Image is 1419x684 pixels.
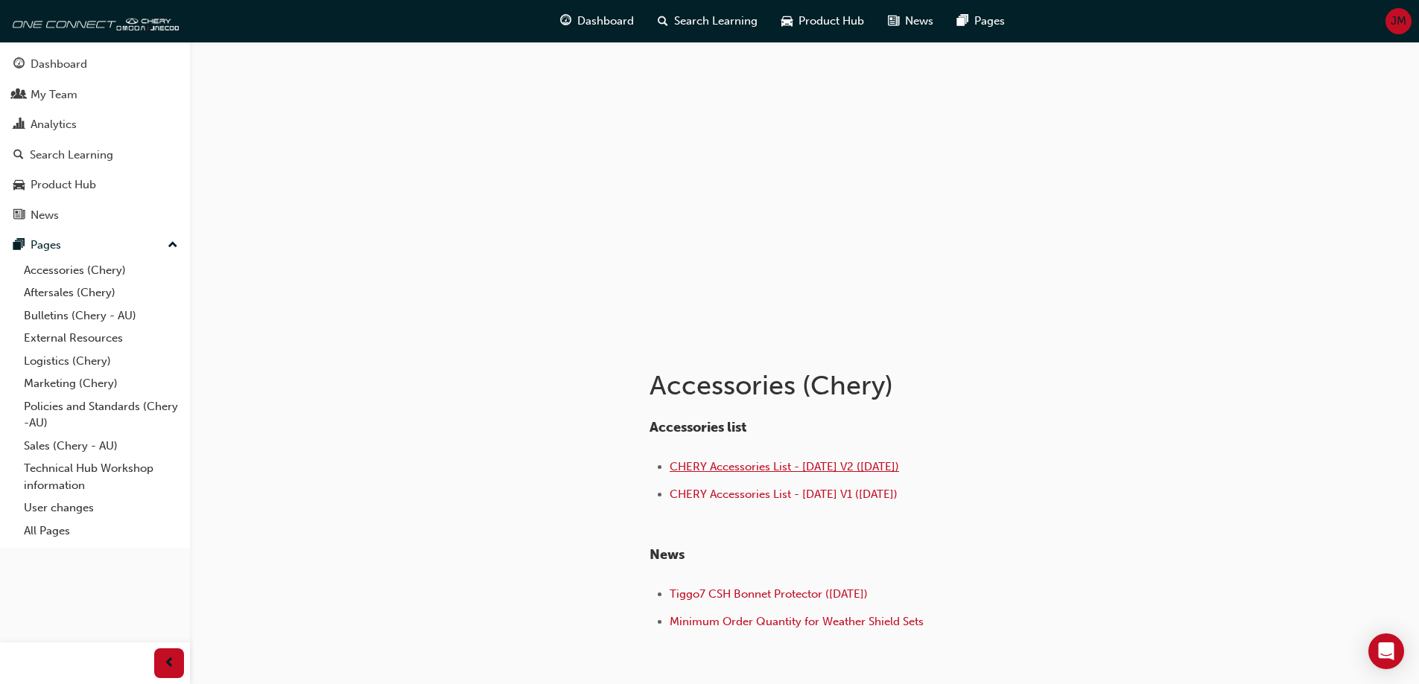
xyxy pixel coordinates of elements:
[674,13,758,30] span: Search Learning
[18,327,184,350] a: External Resources
[13,149,24,162] span: search-icon
[6,171,184,199] a: Product Hub
[670,587,868,601] a: Tiggo7 CSH Bonnet Protector ([DATE])
[31,56,87,73] div: Dashboard
[905,13,933,30] span: News
[560,12,571,31] span: guage-icon
[650,369,1138,402] h1: Accessories (Chery)
[18,259,184,282] a: Accessories (Chery)
[670,615,924,628] a: Minimum Order Quantity for Weather Shield Sets
[13,179,25,192] span: car-icon
[6,48,184,231] button: DashboardMy TeamAnalyticsSearch LearningProduct HubNews
[6,111,184,138] a: Analytics
[31,116,77,133] div: Analytics
[957,12,968,31] span: pages-icon
[164,654,175,673] span: prev-icon
[6,141,184,169] a: Search Learning
[888,12,899,31] span: news-icon
[548,6,646,36] a: guage-iconDashboard
[650,546,685,563] span: News
[13,89,25,102] span: people-icon
[650,419,746,435] span: Accessories list
[1368,633,1404,669] div: Open Intercom Messenger
[18,350,184,373] a: Logistics (Chery)
[18,520,184,543] a: All Pages
[670,488,898,501] a: CHERY Accessories List - [DATE] V1 ([DATE])
[1391,13,1406,30] span: JM
[799,13,864,30] span: Product Hub
[6,81,184,109] a: My Team
[31,176,96,194] div: Product Hub
[18,304,184,327] a: Bulletins (Chery - AU)
[658,12,668,31] span: search-icon
[31,207,59,224] div: News
[18,395,184,435] a: Policies and Standards (Chery -AU)
[18,281,184,304] a: Aftersales (Chery)
[577,13,634,30] span: Dashboard
[6,231,184,259] button: Pages
[646,6,769,36] a: search-iconSearch Learning
[670,460,899,473] a: CHERY Accessories List - [DATE] V2 ([DATE])
[18,372,184,395] a: Marketing (Chery)
[876,6,945,36] a: news-iconNews
[18,457,184,496] a: Technical Hub Workshop information
[7,6,179,36] img: oneconnect
[31,237,61,254] div: Pages
[168,236,178,255] span: up-icon
[30,147,113,164] div: Search Learning
[769,6,876,36] a: car-iconProduct Hub
[18,435,184,458] a: Sales (Chery - AU)
[974,13,1005,30] span: Pages
[13,209,25,223] span: news-icon
[6,51,184,78] a: Dashboard
[31,86,77,103] div: My Team
[18,496,184,520] a: User changes
[781,12,793,31] span: car-icon
[13,239,25,252] span: pages-icon
[945,6,1017,36] a: pages-iconPages
[6,202,184,229] a: News
[1385,8,1412,34] button: JM
[13,58,25,71] span: guage-icon
[13,118,25,132] span: chart-icon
